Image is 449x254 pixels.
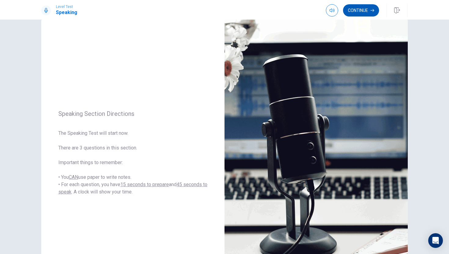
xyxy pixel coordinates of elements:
[343,4,379,17] button: Continue
[56,9,77,16] h1: Speaking
[428,233,443,248] div: Open Intercom Messenger
[56,5,77,9] span: Level Test
[58,130,207,196] span: The Speaking Test will start now. There are 3 questions in this section. Important things to reme...
[69,174,78,180] u: CAN
[120,182,169,187] u: 15 seconds to prepare
[58,110,207,117] span: Speaking Section Directions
